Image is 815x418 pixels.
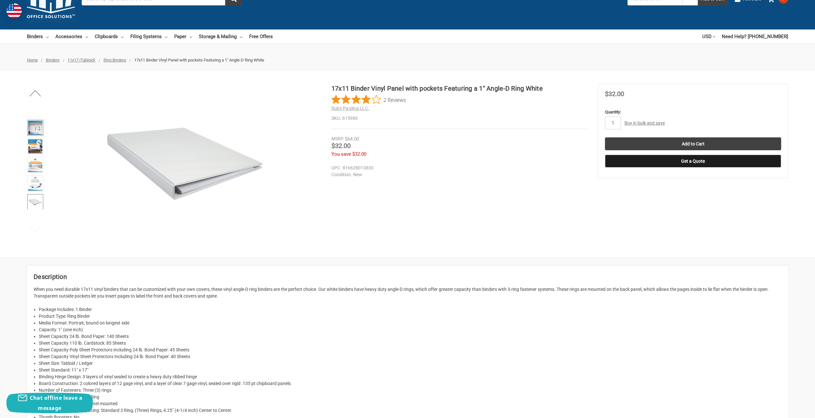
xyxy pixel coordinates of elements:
a: Binders [46,58,60,62]
li: Media Format: Portrait, bound on longest side [39,320,781,326]
span: $64.00 [345,136,359,142]
a: Need Help? [PHONE_NUMBER] [722,29,788,44]
li: Binding Hinge Design: 3 layers of vinyl sealed to create a heavy duty ribbed hinge [39,373,781,380]
a: Home [27,58,38,62]
img: 17x11 Binder Vinyl Panel with pockets Featuring a 1" Angle-D Ring White [28,195,42,209]
a: USD [702,29,715,44]
p: When you need durable 17x11 vinyl binders that can be customized with your own covers, these viny... [34,286,781,299]
dt: SKU: [331,115,341,122]
a: 11x17 (Tabloid) [68,58,95,62]
dd: 816628013830 [331,165,584,171]
span: Chat offline leave a message [30,394,82,412]
li: Capacity: 1" (one inch) [39,326,781,333]
a: Filing Systems [130,29,167,44]
li: Board Construction: 2 colored layers of 12 gage vinyl, and a layer of clear 7 gage vinyl, sealed ... [39,380,781,387]
button: Previous [26,87,45,100]
h2: Description [34,272,781,282]
span: You save [331,151,351,157]
img: 17x11 Binder Vinyl Panel with pockets Featuring a 1" Angle-D Ring White [28,121,42,135]
li: Fastener Location: Back panel mounted [39,400,781,407]
li: Sheet Standard: 11" x 17" [39,367,781,373]
button: Next [26,223,45,235]
a: Ring Binders [103,58,126,62]
img: 17x11 Binder Vinyl Panel with pockets Featuring a 1" Angle-D Ring White [28,176,42,191]
button: Rated 4 out of 5 stars from 2 reviews. Jump to reviews. [331,95,406,104]
h1: 17x11 Binder Vinyl Panel with pockets Featuring a 1" Angle-D Ring White [331,84,587,93]
span: 2 Reviews [383,95,406,104]
span: 17x11 Binder Vinyl Panel with pockets Featuring a 1" Angle-D Ring White [134,58,264,62]
li: Sheet Capacity 110 lb. Cardstock: 85 Sheets [39,340,781,347]
img: 17x11 Binder Vinyl Panel with pockets Featuring a 1" Angle-D Ring White [28,158,42,172]
img: 17x11 Binder Vinyl Panel with pockets Featuring a 1" Angle-D Ring White [28,139,42,153]
dd: 615980 [331,115,587,122]
li: Number of Fasteners: Three (3) rings [39,387,781,394]
div: MSRP [331,135,344,142]
a: Storage & Mailing [199,29,242,44]
li: Package Includes: 1 Binder [39,306,781,313]
span: $32.00 [331,142,351,150]
img: 17x11 Binder Vinyl Panel with pockets Featuring a 1" Angle-D Ring White [105,84,265,244]
span: $32.00 [605,90,624,98]
dd: New [331,171,584,178]
a: Binders [27,29,49,44]
a: Paper [174,29,192,44]
input: Add to Cart [605,137,781,150]
a: Accessories [55,29,88,44]
a: Ruby Paulina LLC. [331,106,369,111]
dt: Condition: [331,171,352,178]
li: Sheet Capacity 24 lb. Bond Paper: 140 Sheets [39,333,781,340]
li: Sheet Capacity Vinyl Sheet Protectors Including 24 lb. Bond Paper: 40 Sheets [39,353,781,360]
li: Product Type: Ring Binder [39,313,781,320]
a: Clipboards [95,29,124,44]
a: Buy in bulk and save [624,120,665,126]
dt: UPC: [331,165,341,171]
img: duty and tax information for United States [6,3,22,19]
button: Get a Quote [605,155,781,168]
li: Sheet Capacity Poly Sheet Protectors Including 24 lb. Bond Paper: 45 Sheets [39,347,781,353]
label: Quantity: [605,109,781,115]
li: Fastener System Hole Spacing: Standard 3 Ring, (Three) Rings, 4.25" (4-1/4 inch) Center to Center. [39,407,781,414]
a: Free Offers [249,29,273,44]
button: Chat offline leave a message [6,393,93,413]
li: Sheet Size: Tabloid / Ledger [39,360,781,367]
span: $32.00 [352,151,366,157]
li: Fastener System: Angle-D Ring [39,394,781,400]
